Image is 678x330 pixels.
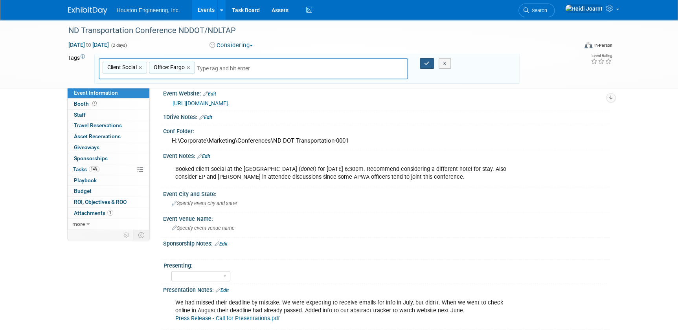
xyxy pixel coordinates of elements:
[170,295,524,326] div: We had missed their deadline by mistake. We were expecting to receive emails for info in July, bu...
[68,131,149,142] a: Asset Reservations
[85,42,92,48] span: to
[163,188,610,198] div: Event City and State:
[74,155,108,161] span: Sponsorships
[68,110,149,120] a: Staff
[163,150,610,160] div: Event Notes:
[66,24,566,38] div: ND Transportation Conference NDDOT/NDLTAP
[74,177,97,183] span: Playbook
[74,144,99,150] span: Giveaways
[187,63,192,72] a: ×
[120,230,134,240] td: Personalize Event Tab Strip
[199,115,212,120] a: Edit
[68,175,149,186] a: Playbook
[518,4,555,17] a: Search
[531,41,612,53] div: Event Format
[68,99,149,109] a: Booth
[584,42,592,48] img: Format-Inperson.png
[163,284,610,294] div: Presentation Notes:
[163,125,610,135] div: Conf Folder:
[89,166,99,172] span: 14%
[172,225,235,231] span: Specify event venue name
[91,101,98,106] span: Booth not reserved yet
[68,41,109,48] span: [DATE] [DATE]
[163,88,610,98] div: Event Website:
[529,7,547,13] span: Search
[172,200,237,206] span: Specify event city and state
[74,199,127,205] span: ROI, Objectives & ROO
[117,7,180,13] span: Houston Engineering, Inc.
[74,112,86,118] span: Staff
[152,63,185,71] span: Office: Fargo
[215,241,228,247] a: Edit
[175,315,280,322] a: Press Release - Call for Presentations.pdf
[106,63,137,71] span: Client Social
[68,208,149,218] a: Attachments1
[74,210,113,216] span: Attachments
[197,154,210,159] a: Edit
[133,230,149,240] td: Toggle Event Tabs
[68,197,149,207] a: ROI, Objectives & ROO
[197,64,307,72] input: Type tag and hit enter
[173,100,230,106] a: [URL][DOMAIN_NAME].
[68,164,149,175] a: Tasks14%
[68,7,107,15] img: ExhibitDay
[565,4,603,13] img: Heidi Joarnt
[68,88,149,98] a: Event Information
[203,91,216,97] a: Edit
[74,133,121,139] span: Asset Reservations
[68,142,149,153] a: Giveaways
[163,111,610,121] div: 1Drive Notes:
[301,166,313,172] i: done
[68,54,87,84] td: Tags
[590,54,612,58] div: Event Rating
[110,43,127,48] span: (2 days)
[68,186,149,196] a: Budget
[439,58,451,69] button: X
[593,42,612,48] div: In-Person
[163,238,610,248] div: Sponsorship Notes:
[74,101,98,107] span: Booth
[72,221,85,227] span: more
[74,188,92,194] span: Budget
[68,153,149,164] a: Sponsorships
[163,213,610,223] div: Event Venue Name:
[68,120,149,131] a: Travel Reservations
[170,161,524,185] div: Booked client social at the [GEOGRAPHIC_DATA] ( !) for [DATE] 6:30pm. Recommend considering a dif...
[139,63,144,72] a: ×
[74,122,122,128] span: Travel Reservations
[68,219,149,229] a: more
[207,41,256,49] button: Considering
[107,210,113,216] span: 1
[73,166,99,172] span: Tasks
[164,260,607,269] div: Presenting:
[216,288,229,293] a: Edit
[74,90,118,96] span: Event Information
[169,135,605,147] div: H:\Corporate\Marketing\Conferences\ND DOT Transportation-0001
